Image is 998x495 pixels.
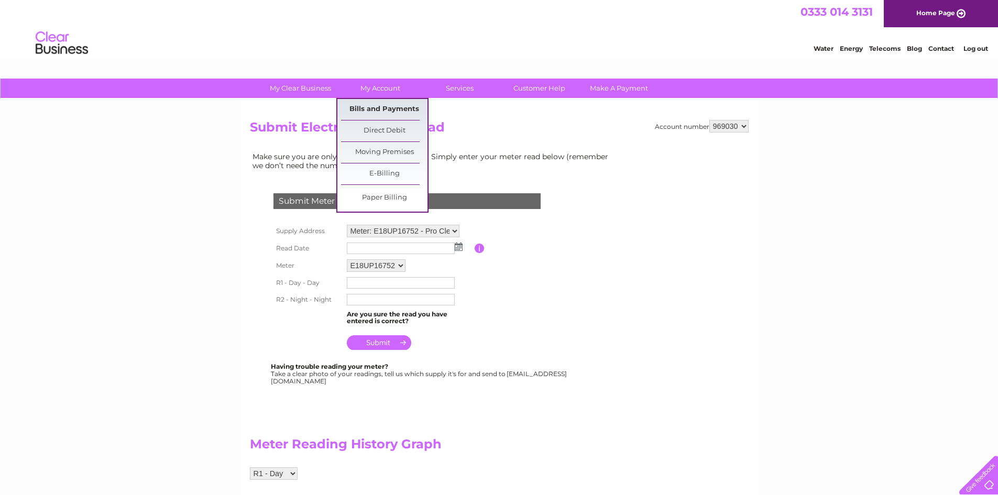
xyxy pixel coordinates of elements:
td: Are you sure the read you have entered is correct? [344,308,475,328]
th: Meter [271,257,344,274]
a: Log out [963,45,988,52]
a: Blog [907,45,922,52]
h2: Submit Electricity Meter Read [250,120,749,140]
input: Information [475,244,485,253]
a: Water [814,45,834,52]
a: E-Billing [341,163,427,184]
th: Read Date [271,240,344,257]
th: R1 - Day - Day [271,274,344,291]
a: Paper Billing [341,188,427,208]
th: R2 - Night - Night [271,291,344,308]
div: Take a clear photo of your readings, tell us which supply it's for and send to [EMAIL_ADDRESS][DO... [271,363,568,384]
input: Submit [347,335,411,350]
a: Moving Premises [341,142,427,163]
th: Supply Address [271,222,344,240]
div: Account number [655,120,749,133]
a: My Clear Business [257,79,344,98]
a: Services [416,79,503,98]
img: ... [455,243,463,251]
a: Energy [840,45,863,52]
a: Bills and Payments [341,99,427,120]
a: My Account [337,79,423,98]
h2: Meter Reading History Graph [250,437,617,457]
a: 0333 014 3131 [800,5,873,18]
div: Submit Meter Read [273,193,541,209]
a: Direct Debit [341,120,427,141]
img: logo.png [35,27,89,59]
a: Telecoms [869,45,901,52]
td: Make sure you are only paying for what you use. Simply enter your meter read below (remember we d... [250,150,617,172]
a: Contact [928,45,954,52]
a: Customer Help [496,79,583,98]
div: Clear Business is a trading name of Verastar Limited (registered in [GEOGRAPHIC_DATA] No. 3667643... [252,6,747,51]
a: Make A Payment [576,79,662,98]
b: Having trouble reading your meter? [271,362,388,370]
